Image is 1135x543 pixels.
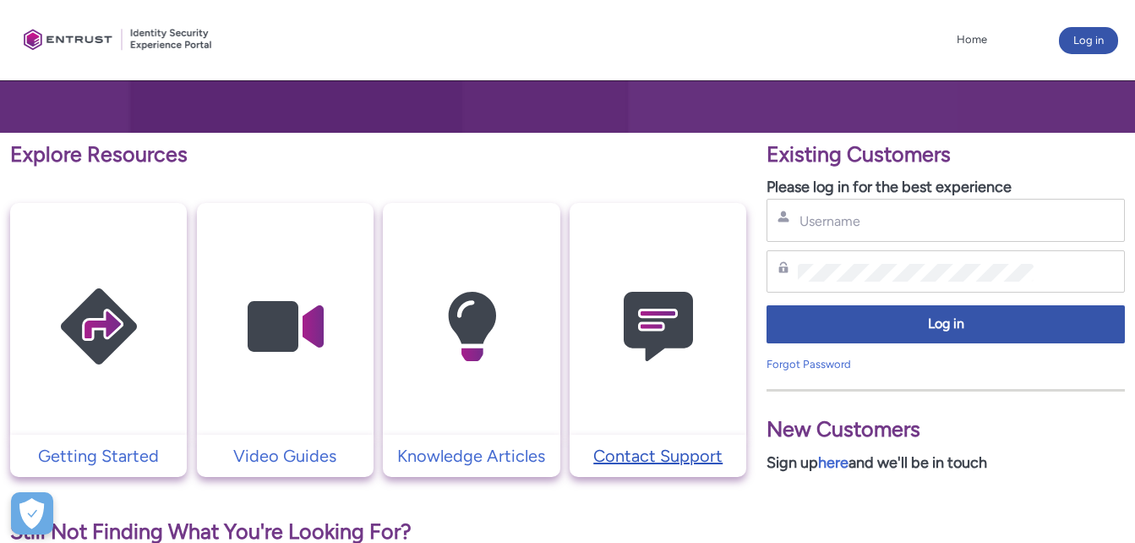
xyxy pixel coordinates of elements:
[818,453,849,472] a: here
[11,492,53,535] button: Open Preferences
[197,443,374,469] a: Video Guides
[952,27,991,52] a: Home
[570,443,746,469] a: Contact Support
[578,443,738,469] p: Contact Support
[578,236,739,418] img: Contact Support
[11,492,53,535] div: Cookie Preferences
[767,358,851,370] a: Forgot Password
[767,305,1125,343] button: Log in
[19,443,178,469] p: Getting Started
[19,236,179,418] img: Getting Started
[10,443,187,469] a: Getting Started
[383,443,559,469] a: Knowledge Articles
[798,212,1033,230] input: Username
[767,452,1125,474] p: Sign up and we'll be in touch
[778,315,1114,334] span: Log in
[767,176,1125,199] p: Please log in for the best experience
[205,236,365,418] img: Video Guides
[767,414,1125,446] p: New Customers
[205,443,365,469] p: Video Guides
[391,443,551,469] p: Knowledge Articles
[767,139,1125,171] p: Existing Customers
[10,139,746,171] p: Explore Resources
[1059,27,1118,54] button: Log in
[391,236,552,418] img: Knowledge Articles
